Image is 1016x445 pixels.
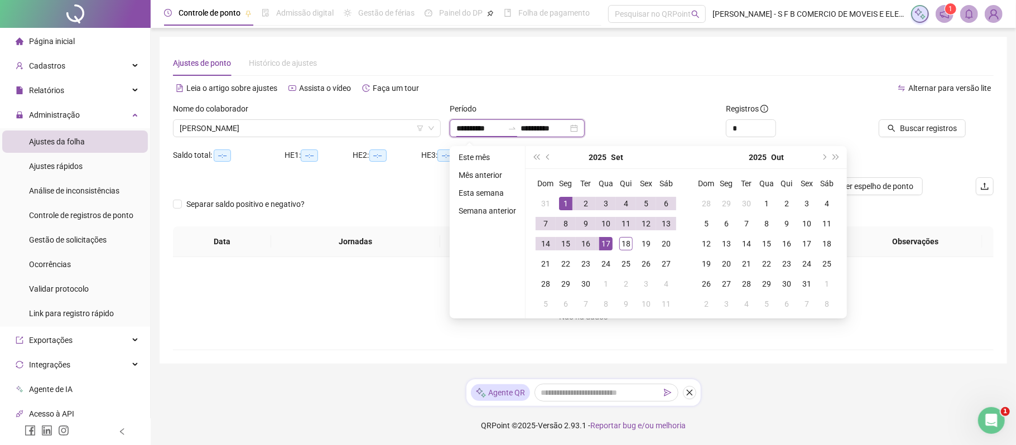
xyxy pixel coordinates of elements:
div: 24 [599,257,613,270]
span: close [686,389,694,396]
span: Controle de registros de ponto [29,211,133,220]
span: send [664,389,672,396]
td: 2025-10-20 [716,254,736,274]
span: --:-- [301,149,318,162]
div: 28 [539,277,552,291]
td: 2025-10-17 [797,234,817,254]
div: 24 [800,257,813,270]
div: 7 [579,297,593,311]
span: sync [16,361,23,369]
span: youtube [288,84,296,92]
td: 2025-10-19 [696,254,716,274]
td: 2025-10-02 [616,274,636,294]
span: Relatórios [29,86,64,95]
td: 2025-09-11 [616,214,636,234]
td: 2025-09-09 [576,214,596,234]
td: 2025-10-03 [797,194,817,214]
div: 22 [559,257,572,270]
span: home [16,37,23,45]
iframe: Intercom live chat [978,407,1005,434]
td: 2025-10-13 [716,234,736,254]
td: 2025-09-05 [636,194,656,214]
div: 12 [639,217,653,230]
div: 30 [740,197,753,210]
button: prev-year [542,146,555,168]
td: 2025-09-29 [556,274,576,294]
span: file [16,86,23,94]
button: month panel [772,146,784,168]
td: 2025-09-12 [636,214,656,234]
div: 25 [820,257,834,270]
div: 12 [700,237,713,250]
button: month panel [611,146,623,168]
td: 2025-09-02 [576,194,596,214]
td: 2025-10-14 [736,234,757,254]
div: 26 [700,277,713,291]
span: Gestão de férias [358,8,415,17]
span: search [888,124,895,132]
span: lock [16,111,23,119]
td: 2025-10-06 [716,214,736,234]
td: 2025-10-12 [696,234,716,254]
span: Faça um tour [373,84,419,93]
span: Folha de pagamento [518,8,590,17]
td: 2025-09-22 [556,254,576,274]
td: 2025-10-01 [596,274,616,294]
td: 2025-10-09 [616,294,636,314]
td: 2025-09-27 [656,254,676,274]
div: 16 [579,237,593,250]
span: facebook [25,425,36,436]
div: HE 2: [353,149,422,162]
span: export [16,336,23,344]
div: 3 [599,197,613,210]
div: 1 [599,277,613,291]
span: --:-- [437,149,455,162]
td: 2025-09-28 [696,194,716,214]
span: linkedin [41,425,52,436]
td: 2025-10-15 [757,234,777,254]
div: 13 [659,217,673,230]
td: 2025-11-08 [817,294,837,314]
div: 6 [780,297,793,311]
th: Data [173,226,271,257]
span: 1 [1001,407,1010,416]
span: info-circle [760,105,768,113]
span: pushpin [245,10,252,17]
td: 2025-10-11 [817,214,837,234]
div: 1 [820,277,834,291]
div: 20 [720,257,733,270]
td: 2025-11-07 [797,294,817,314]
div: 26 [639,257,653,270]
th: Observações [849,226,983,257]
div: 8 [820,297,834,311]
div: 10 [800,217,813,230]
button: next-year [817,146,830,168]
div: 9 [579,217,593,230]
td: 2025-10-27 [716,274,736,294]
footer: QRPoint © 2025 - 2.93.1 - [151,406,1016,445]
span: file-done [262,9,269,17]
span: dashboard [425,9,432,17]
button: super-next-year [830,146,842,168]
div: 30 [780,277,793,291]
div: 27 [720,277,733,291]
span: Agente de IA [29,385,73,394]
td: 2025-10-09 [777,214,797,234]
div: 19 [700,257,713,270]
div: 5 [760,297,773,311]
span: left [118,428,126,436]
div: 18 [820,237,834,250]
td: 2025-10-10 [636,294,656,314]
div: 17 [599,237,613,250]
div: 31 [800,277,813,291]
td: 2025-10-10 [797,214,817,234]
span: THALITA DOS SANTOS [180,120,434,137]
span: Link para registro rápido [29,309,114,318]
span: Leia o artigo sobre ajustes [186,84,277,93]
td: 2025-10-08 [596,294,616,314]
td: 2025-10-11 [656,294,676,314]
span: Reportar bug e/ou melhoria [590,421,686,430]
span: sun [344,9,351,17]
div: Agente QR [471,384,530,401]
span: Acesso à API [29,409,74,418]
